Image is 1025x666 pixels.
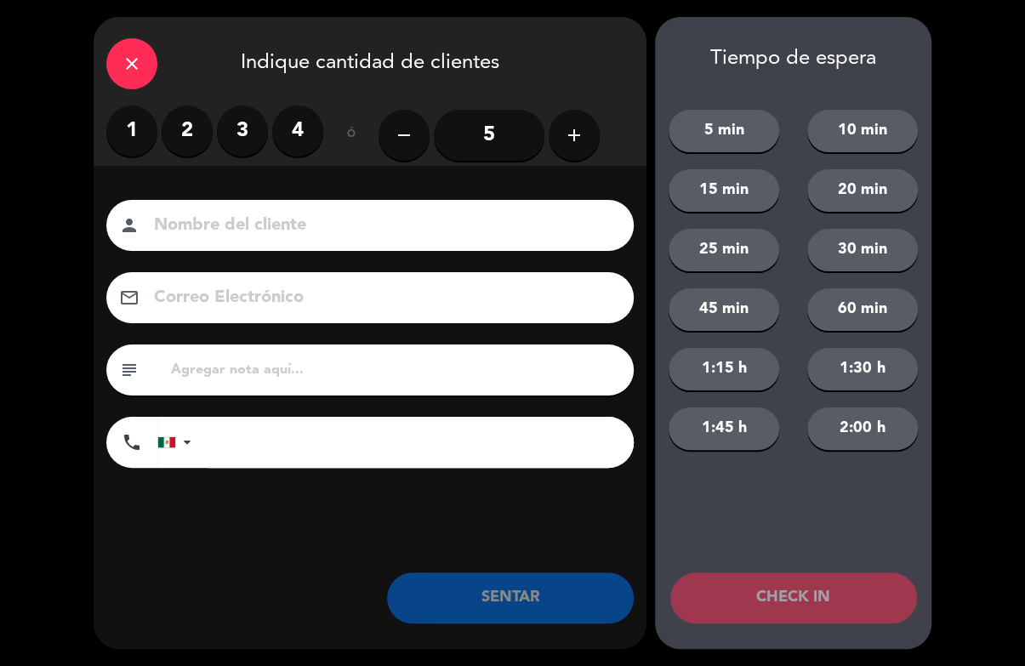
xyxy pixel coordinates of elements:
button: 5 min [669,110,779,152]
label: 3 [217,105,268,157]
input: Nombre del cliente [152,211,612,241]
i: email [119,287,140,308]
label: 1 [106,105,157,157]
button: 30 min [807,229,918,271]
button: add [549,110,600,161]
label: 2 [162,105,213,157]
button: 60 min [807,288,918,331]
i: close [122,54,142,74]
div: ó [323,105,379,165]
i: subject [119,360,140,380]
button: 1:15 h [669,348,779,390]
button: 25 min [669,229,779,271]
button: 1:45 h [669,407,779,450]
input: Agregar nota aquí... [169,358,621,382]
div: Mexico (México): +52 [158,418,197,467]
div: Indique cantidad de clientes [94,17,646,105]
button: remove [379,110,430,161]
div: Tiempo de espera [655,47,931,71]
input: Correo Electrónico [152,283,612,313]
button: CHECK IN [670,572,917,623]
label: 4 [272,105,323,157]
i: phone [122,432,142,453]
button: 2:00 h [807,407,918,450]
button: 1:30 h [807,348,918,390]
button: 45 min [669,288,779,331]
i: person [119,215,140,236]
button: 10 min [807,110,918,152]
i: remove [394,125,414,145]
button: SENTAR [387,572,634,623]
button: 15 min [669,169,779,212]
button: 20 min [807,169,918,212]
i: add [564,125,584,145]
